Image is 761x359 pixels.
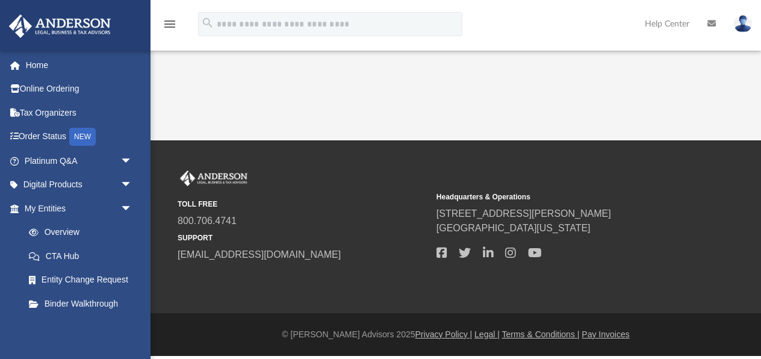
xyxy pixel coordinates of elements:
a: Home [8,53,151,77]
a: Platinum Q&Aarrow_drop_down [8,149,151,173]
i: search [201,16,214,30]
img: Anderson Advisors Platinum Portal [178,170,250,186]
a: CTA Hub [17,244,151,268]
a: Privacy Policy | [415,329,473,339]
a: Online Ordering [8,77,151,101]
span: arrow_drop_down [120,149,144,173]
a: Terms & Conditions | [502,329,580,339]
small: SUPPORT [178,233,428,243]
a: Legal | [474,329,500,339]
a: 800.706.4741 [178,216,237,226]
div: NEW [69,128,96,146]
img: Anderson Advisors Platinum Portal [5,14,114,38]
a: menu [163,23,177,31]
a: Overview [17,220,151,245]
a: Order StatusNEW [8,125,151,149]
a: Pay Invoices [582,329,629,339]
a: [GEOGRAPHIC_DATA][US_STATE] [436,223,591,233]
a: [EMAIL_ADDRESS][DOMAIN_NAME] [178,249,341,260]
a: My Entitiesarrow_drop_down [8,196,151,220]
a: Tax Organizers [8,101,151,125]
a: Binder Walkthrough [17,292,151,316]
img: User Pic [734,15,752,33]
a: My Blueprint [17,316,144,340]
div: © [PERSON_NAME] Advisors 2025 [151,328,761,341]
a: Digital Productsarrow_drop_down [8,173,151,197]
a: Entity Change Request [17,268,151,292]
small: Headquarters & Operations [436,192,687,202]
i: menu [163,17,177,31]
span: arrow_drop_down [120,196,144,221]
span: arrow_drop_down [120,173,144,198]
small: TOLL FREE [178,199,428,210]
a: [STREET_ADDRESS][PERSON_NAME] [436,208,611,219]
